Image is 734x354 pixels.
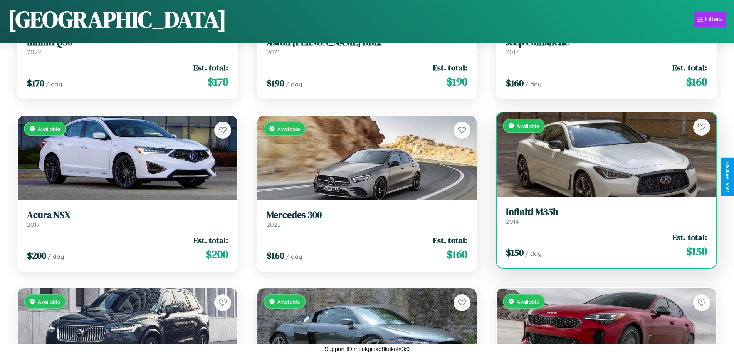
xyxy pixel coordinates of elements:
span: Available [517,298,539,305]
span: $ 160 [447,247,467,262]
span: Est. total: [433,62,467,73]
a: Aston [PERSON_NAME] DB122021 [267,37,468,56]
a: Mercedes 3002022 [267,210,468,228]
span: Available [277,126,300,132]
span: Available [38,126,60,132]
h3: Jeep Comanche [506,37,707,48]
span: $ 200 [206,247,228,262]
a: Acura NSX2017 [27,210,228,228]
span: 2022 [267,221,281,228]
span: 2021 [267,48,280,56]
span: Available [277,298,300,305]
a: Jeep Comanche2017 [506,37,707,56]
span: $ 170 [27,77,44,89]
span: Est. total: [193,235,228,246]
span: $ 160 [506,77,524,89]
span: 2014 [506,218,519,225]
h3: Acura NSX [27,210,228,221]
span: $ 160 [267,249,284,262]
h3: Aston [PERSON_NAME] DB12 [267,37,468,48]
button: Filters [694,12,726,27]
span: / day [525,250,541,257]
span: Est. total: [672,232,707,243]
p: Support ID: meokgidxe8kukoh0k9 [324,344,410,354]
div: Give Feedback [725,161,730,193]
span: Est. total: [433,235,467,246]
h3: Infiniti Q50 [27,37,228,48]
span: Available [517,122,539,129]
a: Infiniti Q502022 [27,37,228,56]
div: Filters [705,15,722,23]
span: Available [38,298,60,305]
span: Est. total: [193,62,228,73]
span: $ 190 [267,77,284,89]
span: $ 150 [686,243,707,259]
a: Infiniti M35h2014 [506,206,707,225]
span: 2022 [27,48,41,56]
h3: Mercedes 300 [267,210,468,221]
span: $ 160 [686,74,707,89]
h3: Infiniti M35h [506,206,707,218]
span: $ 150 [506,246,524,259]
span: / day [286,80,302,88]
span: $ 200 [27,249,46,262]
span: / day [48,253,64,260]
span: / day [46,80,62,88]
span: 2017 [506,48,519,56]
span: / day [286,253,302,260]
h1: [GEOGRAPHIC_DATA] [8,3,227,35]
span: $ 190 [447,74,467,89]
span: $ 170 [208,74,228,89]
span: Est. total: [672,62,707,73]
span: / day [525,80,541,88]
span: 2017 [27,221,40,228]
